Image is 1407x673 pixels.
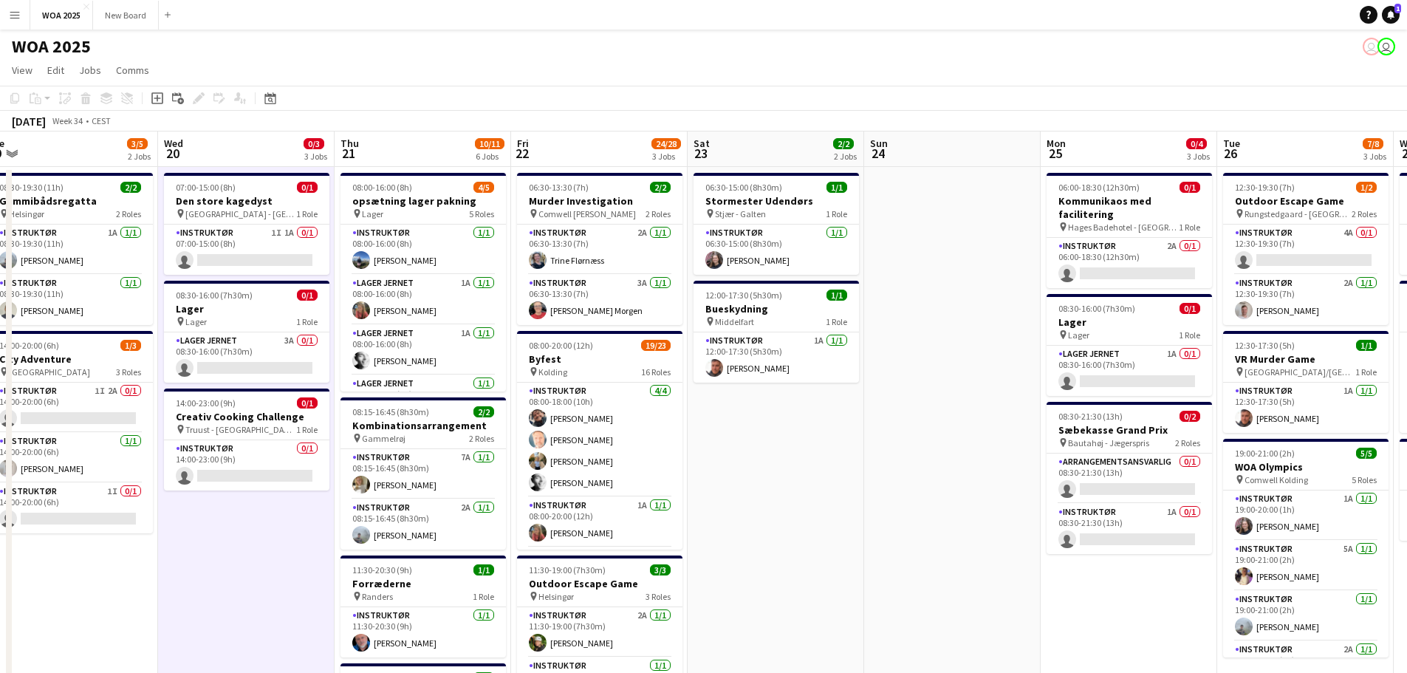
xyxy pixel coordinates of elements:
span: 3/3 [650,564,671,575]
span: 2 Roles [1352,208,1377,219]
span: 12:30-19:30 (7h) [1235,182,1295,193]
span: 5/5 [1356,448,1377,459]
span: 1/1 [1356,340,1377,351]
span: 24/28 [651,138,681,149]
span: 5 Roles [469,208,494,219]
h3: Lager [1047,315,1212,329]
h3: Kommunikaos med facilitering [1047,194,1212,221]
span: 1 [1394,4,1401,13]
h3: Stormester Udendørs [694,194,859,208]
span: 1 Role [826,316,847,327]
app-card-role: Instruktør2A1/108:15-16:45 (8h30m)[PERSON_NAME] [340,499,506,550]
app-job-card: 11:30-20:30 (9h)1/1Forræderne Randers1 RoleInstruktør1/111:30-20:30 (9h)[PERSON_NAME] [340,556,506,657]
div: CEST [92,115,111,126]
span: 0/3 [304,138,324,149]
app-card-role: Instruktør0/114:00-23:00 (9h) [164,440,329,491]
app-card-role: Lager Jernet1A0/108:30-16:00 (7h30m) [1047,346,1212,396]
div: 2 Jobs [128,151,151,162]
app-card-role: Instruktør2A0/106:00-18:30 (12h30m) [1047,238,1212,288]
div: 3 Jobs [1187,151,1210,162]
span: 1 Role [296,316,318,327]
span: 12:00-17:30 (5h30m) [705,290,782,301]
span: 0/4 [1186,138,1207,149]
app-card-role: Instruktør5A1/119:00-21:00 (2h)[PERSON_NAME] [1223,541,1389,591]
div: 08:30-16:00 (7h30m)0/1Lager Lager1 RoleLager Jernet3A0/108:30-16:00 (7h30m) [164,281,329,383]
span: 1 Role [1179,329,1200,341]
span: Sat [694,137,710,150]
h3: Outdoor Escape Game [517,577,682,590]
div: 08:15-16:45 (8h30m)2/2Kombinationsarrangement Gammelrøj2 RolesInstruktør7A1/108:15-16:45 (8h30m)[... [340,397,506,550]
span: 0/1 [297,290,318,301]
div: 12:30-17:30 (5h)1/1VR Murder Game [GEOGRAPHIC_DATA]/[GEOGRAPHIC_DATA]1 RoleInstruktør1A1/112:30-1... [1223,331,1389,433]
div: 6 Jobs [476,151,504,162]
span: 20 [162,145,183,162]
app-card-role: Instruktør1/111:30-20:30 (9h)[PERSON_NAME] [340,607,506,657]
span: 7/8 [1363,138,1383,149]
span: 2/2 [120,182,141,193]
app-job-card: 19:00-21:00 (2h)5/5WOA Olympics Comwell Kolding5 RolesInstruktør1A1/119:00-20:00 (1h)[PERSON_NAME... [1223,439,1389,657]
span: 3 Roles [116,366,141,378]
span: 22 [515,145,529,162]
span: 24 [868,145,888,162]
span: Helsingør [9,208,44,219]
app-card-role: Instruktør4/408:00-18:00 (10h)[PERSON_NAME][PERSON_NAME][PERSON_NAME][PERSON_NAME] [517,383,682,497]
span: 0/1 [297,182,318,193]
h3: Forræderne [340,577,506,590]
app-card-role: Instruktør1A1/119:00-20:00 (1h)[PERSON_NAME] [1223,491,1389,541]
span: 0/2 [1180,411,1200,422]
h3: VR Murder Game [1223,352,1389,366]
app-job-card: 08:00-16:00 (8h)4/5opsætning lager pakning Lager5 RolesInstruktør1/108:00-16:00 (8h)[PERSON_NAME]... [340,173,506,392]
span: Tue [1223,137,1240,150]
span: Jobs [79,64,101,77]
span: Truust - [GEOGRAPHIC_DATA] [185,424,296,435]
app-job-card: 06:00-18:30 (12h30m)0/1Kommunikaos med facilitering Hages Badehotel - [GEOGRAPHIC_DATA]1 RoleInst... [1047,173,1212,288]
span: 1/1 [473,564,494,575]
span: 21 [338,145,359,162]
span: 3 Roles [646,591,671,602]
a: Jobs [73,61,107,80]
span: Rungstedgaard - [GEOGRAPHIC_DATA] [1245,208,1352,219]
span: Sun [870,137,888,150]
span: 06:00-18:30 (12h30m) [1058,182,1140,193]
app-job-card: 12:30-19:30 (7h)1/2Outdoor Escape Game Rungstedgaard - [GEOGRAPHIC_DATA]2 RolesInstruktør4A0/112:... [1223,173,1389,325]
span: 2 Roles [646,208,671,219]
app-job-card: 12:00-17:30 (5h30m)1/1Bueskydning Middelfart1 RoleInstruktør1A1/112:00-17:30 (5h30m)[PERSON_NAME] [694,281,859,383]
span: Bautahøj - Jægerspris [1068,437,1149,448]
span: 0/1 [1180,303,1200,314]
div: 3 Jobs [1363,151,1386,162]
app-job-card: 07:00-15:00 (8h)0/1Den store kagedyst [GEOGRAPHIC_DATA] - [GEOGRAPHIC_DATA]1 RoleInstruktør1I1A0/... [164,173,329,275]
span: 12:30-17:30 (5h) [1235,340,1295,351]
span: Edit [47,64,64,77]
app-card-role: Instruktør2A1/106:30-13:30 (7h)Trine Flørnæss [517,225,682,275]
span: 1/1 [826,290,847,301]
span: Comwell Kolding [1245,474,1308,485]
span: Hages Badehotel - [GEOGRAPHIC_DATA] [1068,222,1179,233]
app-card-role: Instruktør3A1/106:30-13:30 (7h)[PERSON_NAME] Morgen [517,275,682,325]
span: 14:00-23:00 (9h) [176,397,236,409]
span: 19:00-21:00 (2h) [1235,448,1295,459]
app-card-role: Lager Jernet3A0/108:30-16:00 (7h30m) [164,332,329,383]
span: Lager [362,208,383,219]
span: 2 Roles [469,433,494,444]
app-job-card: 06:30-15:00 (8h30m)1/1Stormester Udendørs Stjær - Galten1 RoleInstruktør1/106:30-15:00 (8h30m)[PE... [694,173,859,275]
span: 1 Role [473,591,494,602]
span: 08:00-20:00 (12h) [529,340,593,351]
span: 08:00-16:00 (8h) [352,182,412,193]
app-card-role: Lager Jernet1A1/108:00-16:00 (8h)[PERSON_NAME] [340,325,506,375]
span: 1 Role [826,208,847,219]
h3: Bueskydning [694,302,859,315]
app-job-card: 08:00-20:00 (12h)19/23Byfest Kolding16 RolesInstruktør4/408:00-18:00 (10h)[PERSON_NAME][PERSON_NA... [517,331,682,550]
span: 1 Role [296,424,318,435]
span: Middelfart [715,316,754,327]
app-card-role: Lager Jernet1/108:00-16:00 (8h) [340,375,506,426]
app-job-card: 06:30-13:30 (7h)2/2Murder Investigation Comwell [PERSON_NAME]2 RolesInstruktør2A1/106:30-13:30 (7... [517,173,682,325]
span: 26 [1221,145,1240,162]
span: 11:30-20:30 (9h) [352,564,412,575]
div: 3 Jobs [304,151,327,162]
span: 4/5 [473,182,494,193]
